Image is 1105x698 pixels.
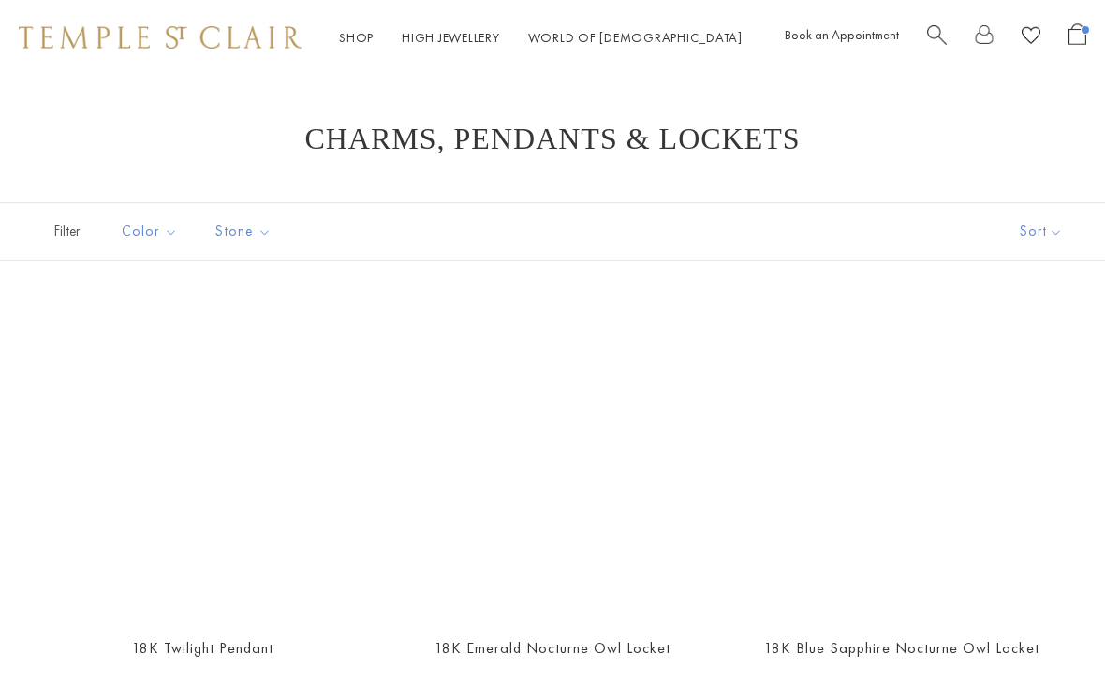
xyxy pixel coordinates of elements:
[1022,23,1040,52] a: View Wishlist
[339,26,743,50] nav: Main navigation
[927,23,947,52] a: Search
[132,638,273,658] a: 18K Twilight Pendant
[1011,610,1086,679] iframe: Gorgias live chat messenger
[396,308,708,619] a: 18K Emerald Nocturne Owl Locket
[435,638,670,658] a: 18K Emerald Nocturne Owl Locket
[339,29,374,46] a: ShopShop
[112,220,192,243] span: Color
[75,122,1030,155] h1: Charms, Pendants & Lockets
[978,203,1105,260] button: Show sort by
[206,220,286,243] span: Stone
[19,26,302,49] img: Temple St. Clair
[1068,23,1086,52] a: Open Shopping Bag
[201,211,286,253] button: Stone
[108,211,192,253] button: Color
[746,308,1058,619] a: 18K Blue Sapphire Nocturne Owl Locket
[402,29,500,46] a: High JewelleryHigh Jewellery
[764,638,1039,658] a: 18K Blue Sapphire Nocturne Owl Locket
[528,29,743,46] a: World of [DEMOGRAPHIC_DATA]World of [DEMOGRAPHIC_DATA]
[47,308,359,619] a: 18K Twilight Pendant
[785,26,899,43] a: Book an Appointment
